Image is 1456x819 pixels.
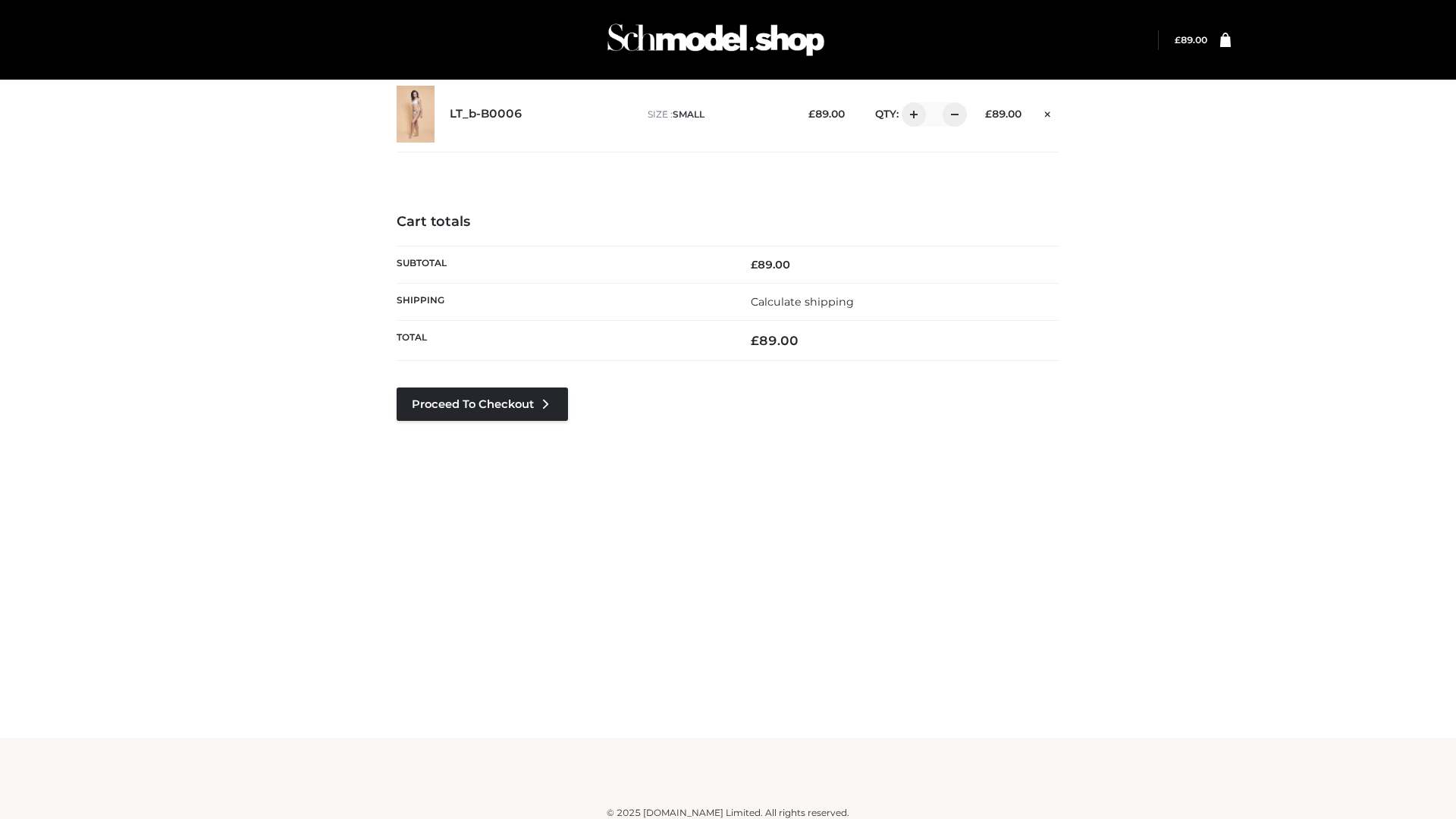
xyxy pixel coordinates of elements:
bdi: 89.00 [1175,34,1207,45]
img: LT_b-B0006 - SMALL [397,86,435,143]
div: QTY: [860,102,962,127]
a: £89.00 [1175,34,1207,45]
th: Total [397,321,728,361]
bdi: 89.00 [985,108,1021,120]
a: Calculate shipping [751,295,854,309]
bdi: 89.00 [751,258,790,271]
span: SMALL [673,108,704,120]
span: £ [808,108,815,120]
span: £ [751,333,759,348]
h4: Cart totals [397,214,1059,231]
img: Schmodel Admin 964 [602,10,830,70]
a: Remove this item [1037,102,1059,122]
span: £ [985,108,992,120]
a: LT_b-B0006 [450,107,522,121]
bdi: 89.00 [808,108,845,120]
span: £ [1175,34,1181,45]
bdi: 89.00 [751,333,799,348]
span: £ [751,258,758,271]
a: Proceed to Checkout [397,388,568,421]
p: size : [648,108,785,121]
th: Shipping [397,283,728,320]
th: Subtotal [397,246,728,283]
